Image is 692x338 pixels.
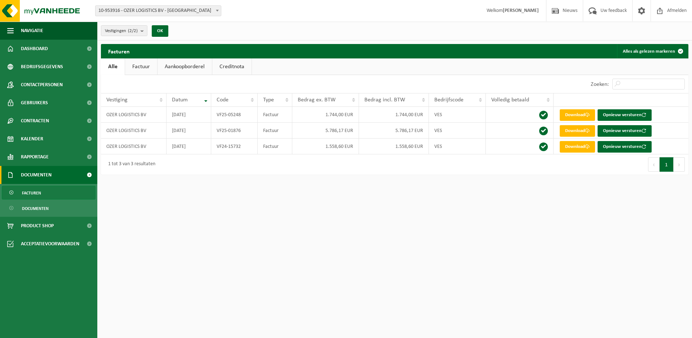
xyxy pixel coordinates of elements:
[2,186,96,199] a: Facturen
[21,166,52,184] span: Documenten
[560,125,595,137] a: Download
[359,139,429,154] td: 1.558,60 EUR
[101,107,167,123] td: OZER LOGISTICS BV
[263,97,274,103] span: Type
[434,97,463,103] span: Bedrijfscode
[598,125,652,137] button: Opnieuw versturen
[298,97,336,103] span: Bedrag ex. BTW
[292,123,359,139] td: 5.786,17 EUR
[560,141,595,153] a: Download
[598,141,652,153] button: Opnieuw versturen
[491,97,529,103] span: Volledig betaald
[101,25,147,36] button: Vestigingen(2/2)
[21,217,54,235] span: Product Shop
[211,107,258,123] td: VF25-05248
[152,25,168,37] button: OK
[125,58,157,75] a: Factuur
[21,40,48,58] span: Dashboard
[101,139,167,154] td: OZER LOGISTICS BV
[128,28,138,33] count: (2/2)
[167,139,212,154] td: [DATE]
[591,82,609,87] label: Zoeken:
[158,58,212,75] a: Aankoopborderel
[359,123,429,139] td: 5.786,17 EUR
[258,107,292,123] td: Factuur
[429,107,485,123] td: VES
[96,6,221,16] span: 10-953916 - OZER LOGISTICS BV - ROTTERDAM
[172,97,188,103] span: Datum
[359,107,429,123] td: 1.744,00 EUR
[101,58,125,75] a: Alle
[674,157,685,172] button: Next
[2,201,96,215] a: Documenten
[503,8,539,13] strong: [PERSON_NAME]
[101,44,137,58] h2: Facturen
[258,139,292,154] td: Factuur
[292,107,359,123] td: 1.744,00 EUR
[211,139,258,154] td: VF24-15732
[21,130,43,148] span: Kalender
[21,58,63,76] span: Bedrijfsgegevens
[648,157,660,172] button: Previous
[105,26,138,36] span: Vestigingen
[22,186,41,200] span: Facturen
[429,123,485,139] td: VES
[364,97,405,103] span: Bedrag incl. BTW
[105,158,155,171] div: 1 tot 3 van 3 resultaten
[21,235,79,253] span: Acceptatievoorwaarden
[292,139,359,154] td: 1.558,60 EUR
[258,123,292,139] td: Factuur
[560,109,595,121] a: Download
[211,123,258,139] td: VF25-01876
[212,58,252,75] a: Creditnota
[101,123,167,139] td: OZER LOGISTICS BV
[21,148,49,166] span: Rapportage
[106,97,128,103] span: Vestiging
[167,107,212,123] td: [DATE]
[429,139,485,154] td: VES
[21,76,63,94] span: Contactpersonen
[598,109,652,121] button: Opnieuw versturen
[21,22,43,40] span: Navigatie
[167,123,212,139] td: [DATE]
[660,157,674,172] button: 1
[217,97,229,103] span: Code
[617,44,688,58] button: Alles als gelezen markeren
[95,5,221,16] span: 10-953916 - OZER LOGISTICS BV - ROTTERDAM
[21,94,48,112] span: Gebruikers
[22,202,49,215] span: Documenten
[21,112,49,130] span: Contracten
